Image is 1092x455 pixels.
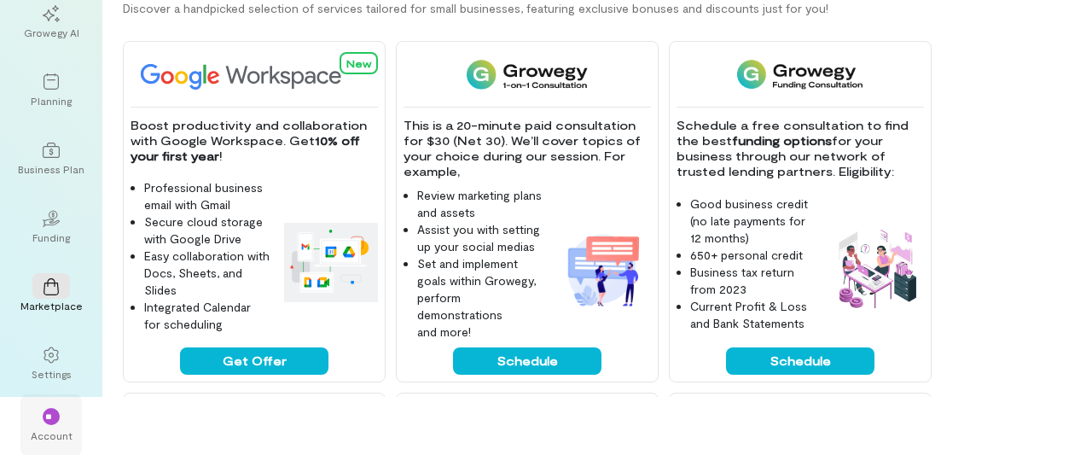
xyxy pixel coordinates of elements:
[417,221,543,255] li: Assist you with setting up your social medias
[737,59,863,90] img: Funding Consultation
[732,133,832,148] strong: funding options
[690,247,816,264] li: 650+ personal credit
[18,162,84,176] div: Business Plan
[144,179,270,213] li: Professional business email with Gmail
[690,264,816,298] li: Business tax return from 2023
[830,223,924,317] img: Funding Consultation feature
[404,118,651,179] p: This is a 20-minute paid consultation for $30 (Net 30). We’ll cover topics of your choice during ...
[31,94,72,108] div: Planning
[180,347,328,375] button: Get Offer
[453,347,601,375] button: Schedule
[20,196,82,258] a: Funding
[467,59,587,90] img: 1-on-1 Consultation
[144,248,270,299] li: Easy collaboration with Docs, Sheets, and Slides
[557,223,651,317] img: 1-on-1 Consultation feature
[346,57,371,69] span: New
[726,347,874,375] button: Schedule
[32,230,70,244] div: Funding
[20,128,82,190] a: Business Plan
[20,60,82,121] a: Planning
[131,59,381,90] img: Google Workspace
[24,26,79,39] div: Growegy AI
[417,187,543,221] li: Review marketing plans and assets
[20,265,82,326] a: Marketplace
[690,195,816,247] li: Good business credit (no late payments for 12 months)
[31,429,73,442] div: Account
[20,299,83,312] div: Marketplace
[144,299,270,333] li: Integrated Calendar for scheduling
[677,118,924,179] p: Schedule a free consultation to find the best for your business through our network of trusted le...
[32,367,72,381] div: Settings
[20,333,82,394] a: Settings
[284,223,378,301] img: Google Workspace feature
[417,255,543,341] li: Set and implement goals within Growegy, perform demonstrations and more!
[131,133,363,163] strong: 10% off your first year
[690,298,816,332] li: Current Profit & Loss and Bank Statements
[144,213,270,248] li: Secure cloud storage with Google Drive
[131,118,378,164] p: Boost productivity and collaboration with Google Workspace. Get !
